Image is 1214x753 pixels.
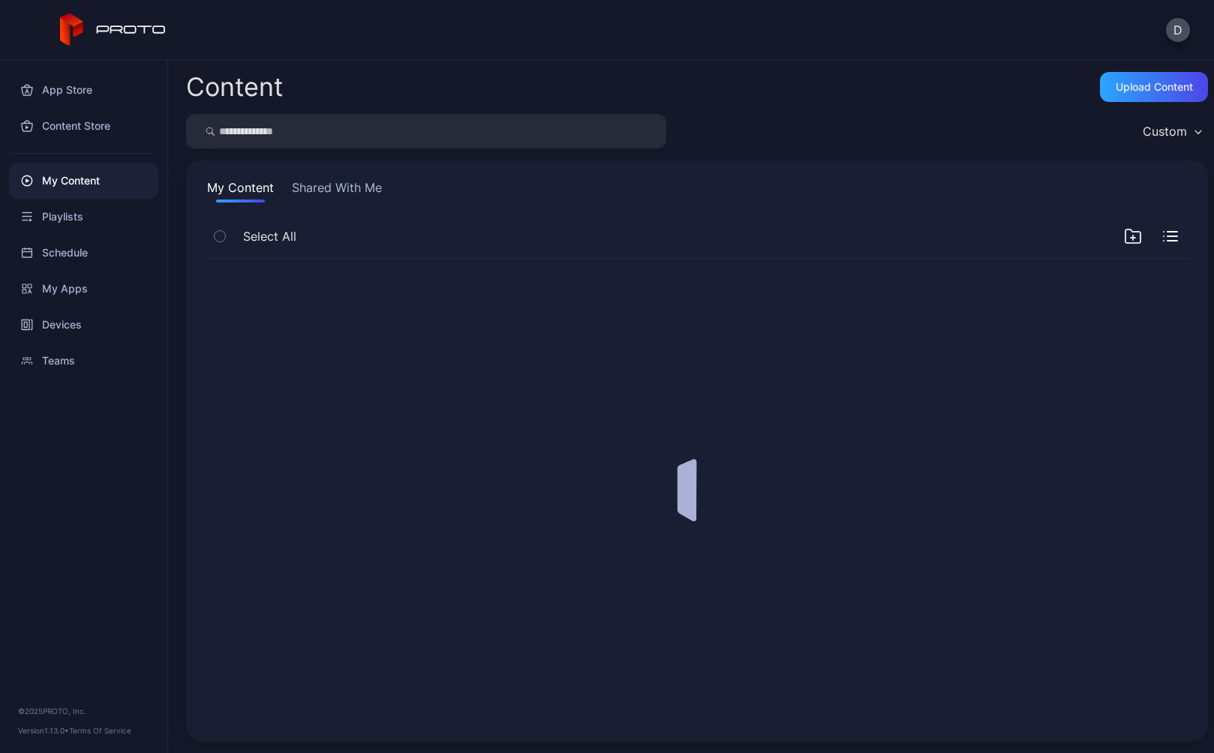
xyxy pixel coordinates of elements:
a: My Content [9,163,158,199]
button: Shared With Me [289,178,385,202]
div: Upload Content [1116,81,1193,93]
a: Playlists [9,199,158,235]
span: Select All [243,227,296,245]
button: My Content [204,178,277,202]
a: Schedule [9,235,158,271]
div: Custom [1143,124,1187,139]
a: App Store [9,72,158,108]
button: Upload Content [1100,72,1208,102]
a: Devices [9,307,158,343]
div: © 2025 PROTO, Inc. [18,705,149,717]
div: Content [186,74,283,100]
button: D [1166,18,1190,42]
span: Version 1.13.0 • [18,726,69,735]
a: Teams [9,343,158,379]
a: Content Store [9,108,158,144]
a: Terms Of Service [69,726,131,735]
button: Custom [1135,114,1208,148]
a: My Apps [9,271,158,307]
